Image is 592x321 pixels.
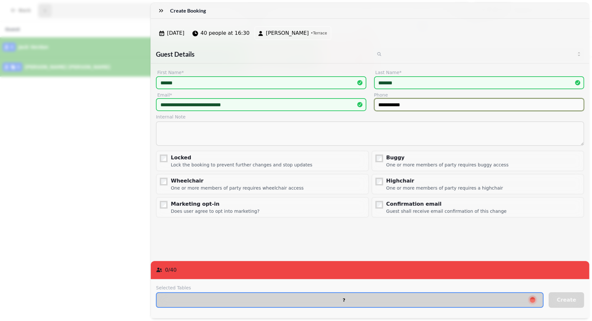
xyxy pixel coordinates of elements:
div: Does user agree to opt into marketing? [171,208,259,214]
div: Marketing opt-in [171,200,259,208]
button: ? [156,292,544,308]
button: Create [549,292,584,308]
div: Locked [171,154,312,162]
div: One or more members of party requires wheelchair access [171,185,304,191]
div: Guest shall receive email confirmation of this change [386,208,507,214]
label: Last Name* [374,69,584,76]
span: [PERSON_NAME] [266,29,309,37]
label: Email* [156,92,366,98]
h3: Create Booking [170,7,209,14]
div: One or more members of party requires a highchair [386,185,503,191]
span: Create [557,297,576,303]
span: 40 people at 16:30 [200,29,249,37]
div: Confirmation email [386,200,507,208]
label: Internal Note [156,114,584,120]
div: Buggy [386,154,509,162]
div: Lock the booking to prevent further changes and stop updates [171,162,312,168]
h2: Guest Details [156,50,367,59]
div: Wheelchair [171,177,304,185]
div: One or more members of party requires buggy access [386,162,509,168]
p: ? [343,298,345,302]
label: First Name* [156,69,366,76]
label: Selected Tables [156,285,544,291]
span: [DATE] [167,29,184,37]
div: Highchair [386,177,503,185]
p: 0 / 40 [165,266,177,274]
label: Phone [374,92,584,98]
span: • Terrace [311,31,327,36]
